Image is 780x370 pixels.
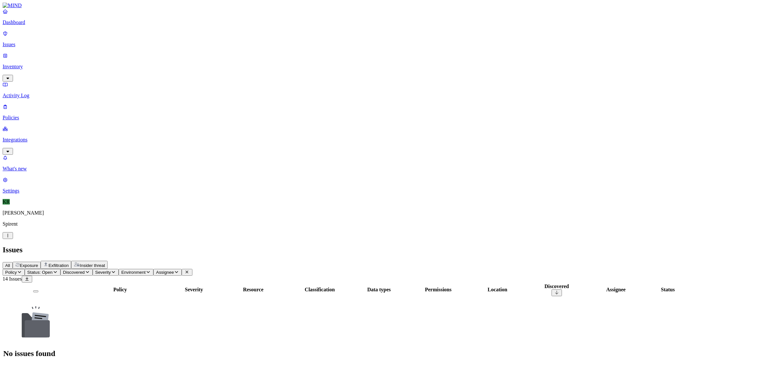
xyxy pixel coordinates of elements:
[3,188,777,194] p: Settings
[3,137,777,143] p: Integrations
[3,155,777,172] a: What's new
[3,126,777,154] a: Integrations
[20,263,38,268] span: Exposure
[3,349,68,358] h1: No issues found
[156,270,174,275] span: Assignee
[3,115,777,121] p: Policies
[3,93,777,99] p: Activity Log
[3,53,777,81] a: Inventory
[3,8,777,25] a: Dashboard
[528,284,586,289] div: Discovered
[409,287,467,293] div: Permissions
[3,210,777,216] p: [PERSON_NAME]
[3,276,22,282] span: 14 Issues
[95,270,111,275] span: Severity
[121,270,146,275] span: Environment
[646,287,689,293] div: Status
[3,20,777,25] p: Dashboard
[468,287,526,293] div: Location
[27,270,53,275] span: Status: Open
[3,177,777,194] a: Settings
[5,270,17,275] span: Policy
[33,290,38,292] button: Select all
[3,166,777,172] p: What's new
[217,287,289,293] div: Resource
[350,287,408,293] div: Data types
[3,245,777,254] h2: Issues
[3,104,777,121] a: Policies
[48,263,69,268] span: Exfiltration
[3,82,777,99] a: Activity Log
[3,221,777,227] p: Spirent
[3,31,777,47] a: Issues
[3,64,777,70] p: Inventory
[69,287,171,293] div: Policy
[80,263,105,268] span: Insider threat
[3,3,22,8] img: MIND
[3,3,777,8] a: MIND
[5,263,10,268] span: All
[587,287,645,293] div: Assignee
[291,287,349,293] div: Classification
[3,42,777,47] p: Issues
[3,199,10,205] span: KR
[172,287,215,293] div: Severity
[63,270,85,275] span: Discovered
[16,302,55,341] img: NoDocuments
